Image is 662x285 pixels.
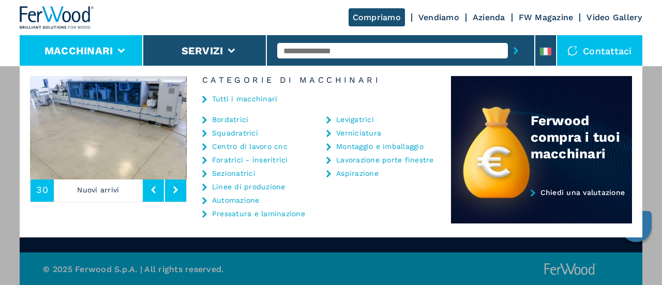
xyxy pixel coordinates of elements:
a: Tutti i macchinari [212,95,278,102]
a: Compriamo [349,8,405,26]
a: Centro di lavoro cnc [212,143,288,150]
h6: Categorie di Macchinari [187,76,451,84]
a: Video Gallery [586,12,642,22]
img: image [186,76,342,179]
span: 30 [36,185,48,194]
img: image [30,76,186,179]
a: Foratrici - inseritrici [212,156,288,163]
a: Azienda [473,12,505,22]
div: Contattaci [557,35,642,66]
button: Servizi [182,44,223,57]
a: Verniciatura [336,129,381,137]
a: Bordatrici [212,116,249,123]
button: Macchinari [44,44,113,57]
a: Aspirazione [336,170,379,177]
div: Ferwood compra i tuoi macchinari [531,112,632,162]
a: Vendiamo [418,12,459,22]
img: Ferwood [20,6,94,29]
a: Chiedi una valutazione [451,188,632,224]
a: Levigatrici [336,116,374,123]
a: Automazione [212,197,260,204]
p: Nuovi arrivi [54,178,143,202]
a: Linee di produzione [212,183,285,190]
a: Pressatura e laminazione [212,210,305,217]
a: Lavorazione porte finestre [336,156,434,163]
a: Montaggio e imballaggio [336,143,424,150]
a: Sezionatrici [212,170,255,177]
a: FW Magazine [519,12,574,22]
button: submit-button [508,39,524,63]
a: Squadratrici [212,129,258,137]
img: Contattaci [567,46,578,56]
